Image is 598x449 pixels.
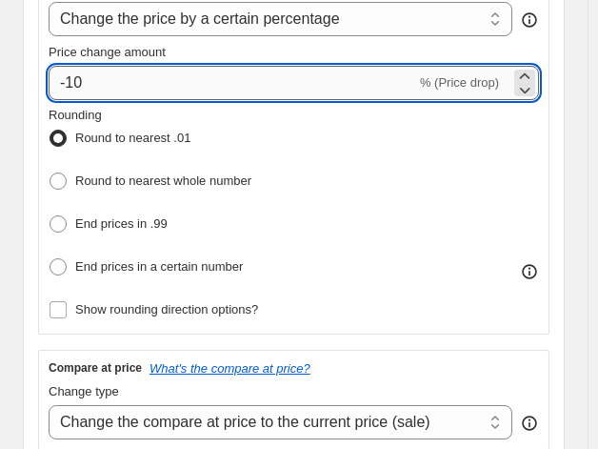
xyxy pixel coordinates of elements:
[49,360,142,376] h3: Compare at price
[75,302,258,316] span: Show rounding direction options?
[75,173,251,188] span: Round to nearest whole number
[520,10,539,30] div: help
[75,131,190,145] span: Round to nearest .01
[49,45,166,59] span: Price change amount
[75,259,243,274] span: End prices in a certain number
[49,384,119,398] span: Change type
[49,108,102,122] span: Rounding
[75,216,168,231] span: End prices in .99
[49,66,416,100] input: -15
[420,75,499,90] span: % (Price drop)
[149,361,310,376] button: What's the compare at price?
[520,414,539,433] div: help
